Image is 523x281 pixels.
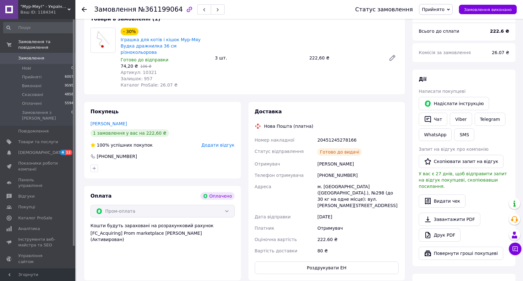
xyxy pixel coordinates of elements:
span: Статус відправлення [255,149,304,154]
span: Доставка [255,109,282,115]
span: Вартість доставки [255,248,297,253]
span: 4 [60,150,65,155]
div: 80 ₴ [316,245,400,256]
span: 9595 [65,83,74,89]
span: 106 ₴ [140,64,151,69]
span: Каталог ProSale: 26.07 ₴ [121,82,177,87]
div: 1 замовлення у вас на 222,60 ₴ [90,129,169,137]
div: - 30% [121,28,139,35]
div: [PERSON_NAME] [316,158,400,170]
span: Відгуки [18,194,35,199]
span: 100% [97,143,109,148]
span: Прийнято [422,7,444,12]
a: Telegram [475,113,505,126]
button: Видати чек [419,194,466,208]
span: Показники роботи компанії [18,160,58,172]
span: Всього до сплати [419,29,459,34]
span: Замовлення та повідомлення [18,39,75,50]
div: [DATE] [316,211,400,222]
span: Дії [419,76,427,82]
button: Повернути гроші покупцеві [419,247,503,260]
a: [PERSON_NAME] [90,121,127,126]
a: Редагувати [386,52,399,64]
span: 26.07 ₴ [492,50,509,55]
span: 4858 [65,92,74,98]
a: Друк PDF [419,228,460,242]
div: Отримувач [316,222,400,234]
span: Повідомлення [18,128,49,134]
span: №361199064 [138,6,183,13]
span: Замовлення виконано [464,7,512,12]
span: 0 [71,110,74,121]
div: м. [GEOGRAPHIC_DATA] ([GEOGRAPHIC_DATA].), №298 (до 30 кг на одне місце): вул. [PERSON_NAME][STRE... [316,181,400,211]
span: Замовлення з [PERSON_NAME] [22,110,71,121]
span: Прийняті [22,74,41,80]
span: Покупці [18,204,35,210]
span: Оціночна вартість [255,237,297,242]
span: Панель управління [18,177,58,188]
span: 0 [71,65,74,71]
span: Інструменти веб-майстра та SEO [18,237,58,248]
span: Готово до відправки [121,57,168,62]
span: Товари та послуги [18,139,58,145]
span: Каталог ProSale [18,215,52,221]
span: "Мур-Мяу!" - Український виробник меблів для домашніх тварин! [20,4,68,9]
div: Повернутися назад [82,6,87,13]
span: Оплачені [22,101,42,106]
span: Адреса [255,184,271,189]
div: 222,60 ₴ [307,53,384,62]
span: 12 [65,150,72,155]
span: 6007 [65,74,74,80]
span: [DEMOGRAPHIC_DATA] [18,150,65,155]
div: [PHONE_NUMBER] [316,170,400,181]
button: SMS [454,128,474,141]
button: Чат [419,113,447,126]
span: 74,20 ₴ [121,64,138,69]
div: [FC_Acquiring] Prom marketplace [PERSON_NAME] (Активирован) [90,230,235,243]
a: Завантажити PDF [419,213,480,226]
span: Номер накладної [255,138,295,143]
span: Додати відгук [201,143,234,148]
span: Отримувач [255,161,280,166]
b: 222.6 ₴ [490,29,509,34]
a: Viber [450,113,472,126]
div: 222.60 ₴ [316,234,400,245]
button: Скопіювати запит на відгук [419,155,504,168]
div: 20451245278166 [316,134,400,146]
div: Готово до видачі [317,148,362,156]
span: Дата відправки [255,214,291,219]
button: Замовлення виконано [459,5,517,14]
span: Замовлення [94,6,136,13]
span: Скасовані [22,92,43,98]
span: Платник [255,226,275,231]
span: Виконані [22,83,41,89]
button: Надіслати інструкцію [419,97,489,110]
span: Покупець [90,109,119,115]
div: Ваш ID: 1184341 [20,9,75,15]
div: [PHONE_NUMBER] [96,153,138,160]
span: Телефон отримувача [255,173,304,178]
span: Замовлення [18,55,44,61]
span: Написати покупцеві [419,89,466,94]
div: Оплачено [200,192,234,200]
span: Аналітика [18,226,40,232]
a: WhatsApp [419,128,452,141]
img: Іграшка для котів і кішок Мур-Мяу Вудка дражнилка 36 см різнокольорова [95,28,112,53]
div: Нова Пошта (платна) [263,123,315,129]
div: 3 шт. [212,53,307,62]
span: У вас є 27 днів, щоб відправити запит на відгук покупцеві, скопіювавши посилання. [419,171,507,189]
div: Статус замовлення [355,6,413,13]
span: Комісія за замовлення [419,50,471,55]
span: 5594 [65,101,74,106]
span: Артикул: 10321 [121,70,157,75]
span: Оплата [90,193,112,199]
span: Управління сайтом [18,253,58,264]
input: Пошук [3,22,74,33]
div: Кошти будуть зараховані на розрахунковий рахунок [90,222,235,243]
span: Залишок: 957 [121,76,152,81]
div: успішних покупок [90,142,153,148]
button: Чат з покупцем [509,243,521,255]
a: Іграшка для котів і кішок Мур-Мяу Вудка дражнилка 36 см різнокольорова [121,37,201,55]
span: Запит на відгук про компанію [419,147,488,152]
span: Нові [22,65,31,71]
